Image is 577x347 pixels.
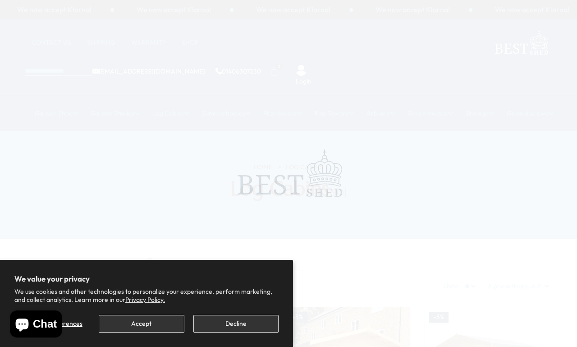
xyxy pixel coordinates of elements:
button: Decline [193,315,279,333]
p: We use cookies and other technologies to personalize your experience, perform marketing, and coll... [14,287,279,304]
button: Accept [99,315,184,333]
inbox-online-store-chat: Shopify online store chat [7,310,65,340]
h2: We value your privacy [14,274,279,283]
a: Privacy Policy. [125,296,165,304]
